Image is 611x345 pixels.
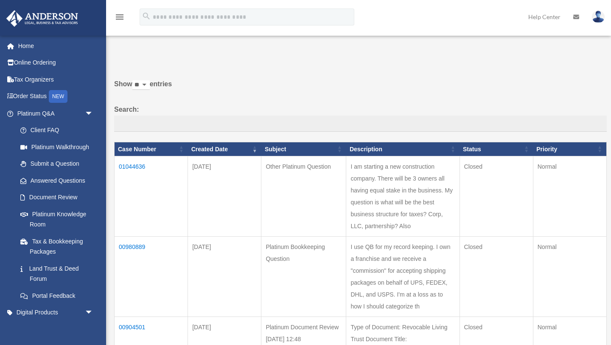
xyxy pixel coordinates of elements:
a: Platinum Q&Aarrow_drop_down [6,105,102,122]
td: [DATE] [188,156,261,237]
span: arrow_drop_down [85,304,102,322]
a: Order StatusNEW [6,88,106,105]
div: NEW [49,90,67,103]
th: Created Date: activate to sort column ascending [188,142,261,156]
td: Closed [460,237,533,317]
span: arrow_drop_down [85,105,102,122]
td: 01044636 [115,156,188,237]
label: Show entries [114,78,607,99]
a: Tax Organizers [6,71,106,88]
input: Search: [114,116,607,132]
a: Home [6,37,106,54]
a: Tax & Bookkeeping Packages [12,233,102,260]
td: I am starting a new construction company. There will be 3 owners all having equal stake in the bu... [346,156,460,237]
a: menu [115,15,125,22]
a: Client FAQ [12,122,102,139]
td: Normal [533,237,606,317]
td: Platinum Bookkeeping Question [261,237,346,317]
td: Other Platinum Question [261,156,346,237]
i: search [142,11,151,21]
td: 00980889 [115,237,188,317]
a: Document Review [12,189,102,206]
i: menu [115,12,125,22]
a: Submit a Question [12,156,102,172]
select: Showentries [132,80,150,90]
th: Status: activate to sort column ascending [460,142,533,156]
a: Portal Feedback [12,287,102,304]
a: Online Ordering [6,54,106,71]
label: Search: [114,104,607,132]
a: Platinum Knowledge Room [12,206,102,233]
a: Land Trust & Deed Forum [12,260,102,287]
th: Description: activate to sort column ascending [346,142,460,156]
td: Closed [460,156,533,237]
a: Answered Questions [12,172,98,189]
a: Digital Productsarrow_drop_down [6,304,106,321]
th: Priority: activate to sort column ascending [533,142,606,156]
img: Anderson Advisors Platinum Portal [4,10,81,27]
td: [DATE] [188,237,261,317]
td: I use QB for my record keeping. I own a franchise and we receive a "commission" for accepting shi... [346,237,460,317]
img: User Pic [592,11,605,23]
a: Platinum Walkthrough [12,139,102,156]
td: Normal [533,156,606,237]
th: Subject: activate to sort column ascending [261,142,346,156]
th: Case Number: activate to sort column ascending [115,142,188,156]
